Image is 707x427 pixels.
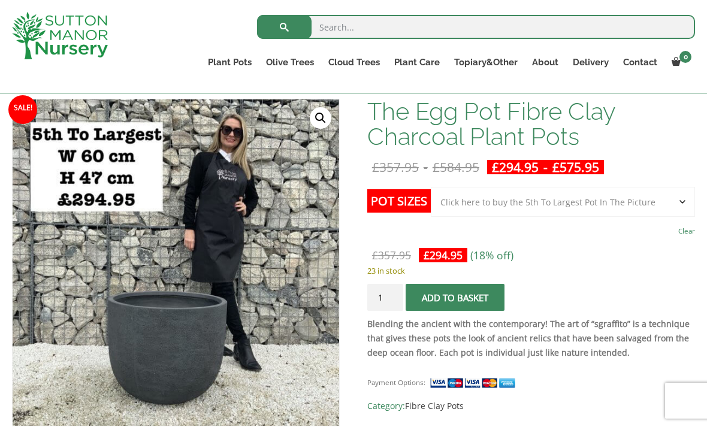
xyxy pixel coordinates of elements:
a: Clear options [678,223,695,240]
input: Product quantity [367,284,403,311]
span: £ [424,248,430,262]
bdi: 294.95 [492,159,539,175]
button: Add to basket [406,284,504,311]
span: £ [372,159,379,175]
span: (18% off) [470,248,513,262]
span: Sale! [8,95,37,124]
span: £ [552,159,560,175]
bdi: 575.95 [552,159,599,175]
bdi: 294.95 [424,248,463,262]
a: Delivery [566,54,616,71]
bdi: 357.95 [372,248,411,262]
a: Contact [616,54,664,71]
a: Plant Care [387,54,447,71]
img: logo [12,12,108,59]
input: Search... [257,15,695,39]
a: Plant Pots [201,54,259,71]
a: About [525,54,566,71]
label: Pot Sizes [367,189,431,213]
span: 0 [679,51,691,63]
a: View full-screen image gallery [310,107,331,129]
strong: Blending the ancient with the contemporary! The art of “sgraffito” is a technique that gives thes... [367,318,690,358]
a: Topiary&Other [447,54,525,71]
a: Fibre Clay Pots [405,400,464,411]
span: Category: [367,399,695,413]
a: Cloud Trees [321,54,387,71]
a: 0 [664,54,695,71]
del: - [367,160,484,174]
h1: The Egg Pot Fibre Clay Charcoal Plant Pots [367,99,695,149]
span: £ [492,159,499,175]
bdi: 357.95 [372,159,419,175]
small: Payment Options: [367,378,425,387]
span: £ [433,159,440,175]
ins: - [487,160,604,174]
bdi: 584.95 [433,159,479,175]
p: 23 in stock [367,264,695,278]
span: £ [372,248,378,262]
a: Olive Trees [259,54,321,71]
img: payment supported [430,377,519,389]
